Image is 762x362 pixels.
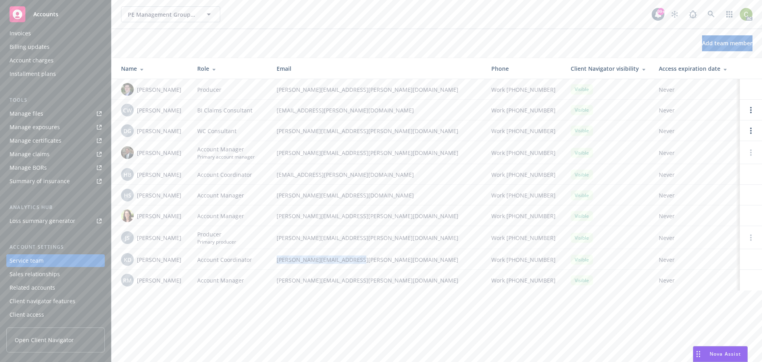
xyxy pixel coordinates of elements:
span: WC Consultant [197,127,237,135]
span: [PERSON_NAME][EMAIL_ADDRESS][PERSON_NAME][DOMAIN_NAME] [277,127,479,135]
div: 99+ [657,8,664,15]
div: Phone [491,64,558,73]
div: Summary of insurance [10,175,70,188]
span: Never [659,85,733,94]
span: Never [659,127,733,135]
span: PE Management Group, Inc. [128,10,196,19]
span: Manage exposures [6,121,105,134]
span: Work [PHONE_NUMBER] [491,276,556,285]
span: Never [659,106,733,114]
span: Work [PHONE_NUMBER] [491,106,556,114]
a: Account charges [6,54,105,67]
a: Manage BORs [6,161,105,174]
div: Related accounts [10,281,55,294]
img: photo [121,83,134,96]
div: Visible [571,211,593,221]
span: [PERSON_NAME][EMAIL_ADDRESS][PERSON_NAME][DOMAIN_NAME] [277,234,479,242]
span: [PERSON_NAME][EMAIL_ADDRESS][PERSON_NAME][DOMAIN_NAME] [277,149,479,157]
span: [PERSON_NAME][EMAIL_ADDRESS][PERSON_NAME][DOMAIN_NAME] [277,85,479,94]
div: Name [121,64,185,73]
a: Billing updates [6,41,105,53]
div: Invoices [10,27,31,40]
span: JS [125,234,130,242]
span: Work [PHONE_NUMBER] [491,85,556,94]
span: CW [123,106,132,114]
div: Visible [571,275,593,285]
div: Visible [571,255,593,265]
span: [PERSON_NAME] [137,276,181,285]
a: Accounts [6,3,105,25]
span: KD [124,256,131,264]
a: Invoices [6,27,105,40]
span: Primary producer [197,238,236,245]
div: Manage certificates [10,134,62,147]
a: Manage files [6,107,105,120]
div: Role [197,64,264,73]
div: Client Navigator visibility [571,64,646,73]
a: Client access [6,308,105,321]
div: Manage claims [10,148,50,161]
button: Nova Assist [693,346,748,362]
div: Billing updates [10,41,50,53]
span: Work [PHONE_NUMBER] [491,234,556,242]
div: Visible [571,126,593,136]
a: Client navigator features [6,295,105,308]
div: Access expiration date [659,64,733,73]
a: Open options [746,126,756,136]
span: Open Client Navigator [15,336,74,344]
div: Visible [571,190,593,200]
span: [PERSON_NAME] [137,212,181,220]
a: Report a Bug [685,6,701,22]
div: Client access [10,308,44,321]
span: [PERSON_NAME] [137,85,181,94]
div: Visible [571,148,593,158]
div: Analytics hub [6,203,105,211]
span: [PERSON_NAME] [137,149,181,157]
span: BI Claims Consultant [197,106,252,114]
span: HS [124,191,131,199]
div: Account settings [6,243,105,251]
a: Summary of insurance [6,175,105,188]
span: [PERSON_NAME] [137,106,181,114]
span: Never [659,191,733,199]
span: Producer [197,85,221,94]
button: PE Management Group, Inc. [121,6,220,22]
div: Account charges [10,54,54,67]
div: Service team [10,254,44,267]
div: Email [277,64,479,73]
span: Work [PHONE_NUMBER] [491,191,556,199]
span: Never [659,276,733,285]
span: Account Manager [197,145,255,153]
a: Sales relationships [6,268,105,281]
span: [EMAIL_ADDRESS][PERSON_NAME][DOMAIN_NAME] [277,170,479,179]
span: Never [659,149,733,157]
div: Manage exposures [10,121,60,134]
span: Account Manager [197,212,244,220]
button: Add team member [702,35,752,51]
span: [PERSON_NAME][EMAIL_ADDRESS][PERSON_NAME][DOMAIN_NAME] [277,212,479,220]
span: Producer [197,230,236,238]
div: Drag to move [693,347,703,362]
span: HB [123,170,131,179]
span: RM [123,276,132,285]
span: Account Manager [197,191,244,199]
span: Never [659,256,733,264]
a: Related accounts [6,281,105,294]
span: Never [659,234,733,242]
img: photo [121,146,134,159]
div: Sales relationships [10,268,60,281]
span: Never [659,170,733,179]
span: Work [PHONE_NUMBER] [491,170,556,179]
span: Primary account manager [197,153,255,160]
a: Installment plans [6,68,105,80]
a: Manage certificates [6,134,105,147]
div: Visible [571,233,593,243]
span: [PERSON_NAME][EMAIL_ADDRESS][PERSON_NAME][DOMAIN_NAME] [277,256,479,264]
a: Manage claims [6,148,105,161]
span: [PERSON_NAME] [137,234,181,242]
div: Visible [571,170,593,180]
div: Installment plans [10,68,56,80]
span: Never [659,212,733,220]
span: [PERSON_NAME] [137,170,181,179]
a: Loss summary generator [6,215,105,227]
